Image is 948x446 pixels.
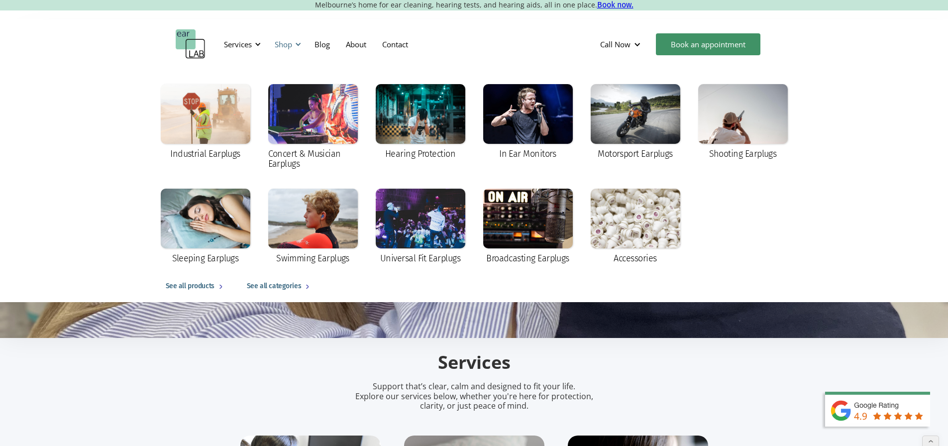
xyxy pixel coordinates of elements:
[478,184,578,270] a: Broadcasting Earplugs
[307,30,338,59] a: Blog
[598,149,673,159] div: Motorsport Earplugs
[156,79,255,166] a: Industrial Earplugs
[166,280,214,292] div: See all products
[385,149,455,159] div: Hearing Protection
[380,253,460,263] div: Universal Fit Earplugs
[586,184,685,270] a: Accessories
[586,79,685,166] a: Motorsport Earplugs
[276,253,349,263] div: Swimming Earplugs
[709,149,777,159] div: Shooting Earplugs
[338,30,374,59] a: About
[275,39,292,49] div: Shop
[693,79,793,166] a: Shooting Earplugs
[268,149,358,169] div: Concert & Musician Earplugs
[156,184,255,270] a: Sleeping Earplugs
[499,149,556,159] div: In Ear Monitors
[240,351,708,374] h2: Services
[374,30,416,59] a: Contact
[263,184,363,270] a: Swimming Earplugs
[478,79,578,166] a: In Ear Monitors
[600,39,631,49] div: Call Now
[486,253,569,263] div: Broadcasting Earplugs
[224,39,252,49] div: Services
[172,253,239,263] div: Sleeping Earplugs
[237,270,323,302] a: See all categories
[614,253,656,263] div: Accessories
[156,270,237,302] a: See all products
[592,29,651,59] div: Call Now
[371,79,470,166] a: Hearing Protection
[176,29,206,59] a: home
[263,79,363,176] a: Concert & Musician Earplugs
[170,149,240,159] div: Industrial Earplugs
[247,280,301,292] div: See all categories
[656,33,760,55] a: Book an appointment
[371,184,470,270] a: Universal Fit Earplugs
[269,29,304,59] div: Shop
[342,382,606,411] p: Support that’s clear, calm and designed to fit your life. Explore our services below, whether you...
[218,29,264,59] div: Services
